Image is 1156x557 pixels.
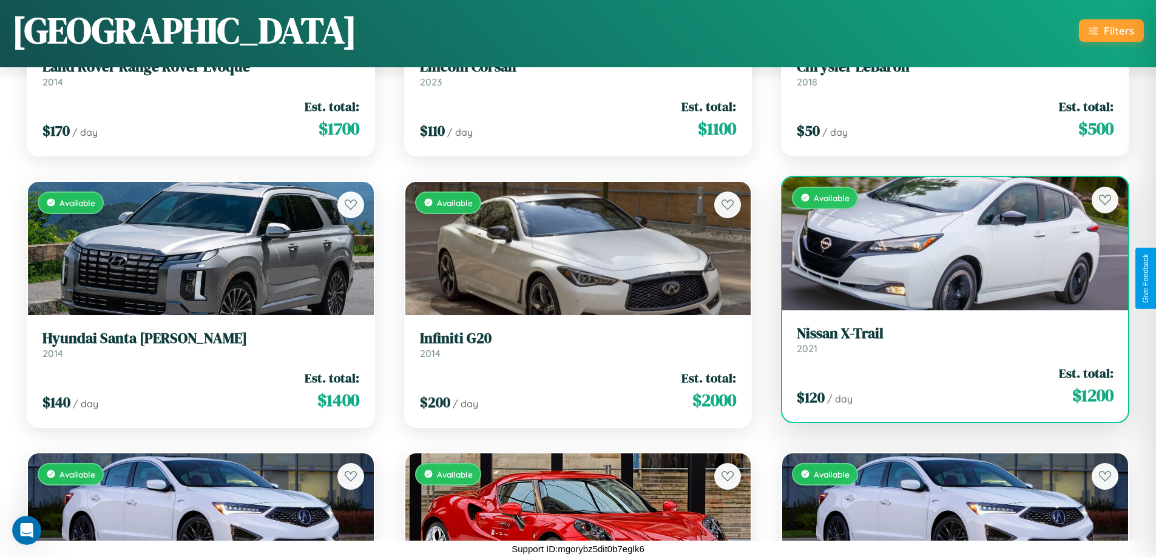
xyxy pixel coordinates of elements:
[420,347,441,359] span: 2014
[797,342,817,355] span: 2021
[420,58,737,88] a: Lincoln Corsair2023
[317,388,359,412] span: $ 1400
[59,469,95,479] span: Available
[797,387,825,407] span: $ 120
[681,369,736,387] span: Est. total:
[692,388,736,412] span: $ 2000
[1078,116,1114,141] span: $ 500
[437,469,473,479] span: Available
[42,76,63,88] span: 2014
[1141,254,1150,303] div: Give Feedback
[420,76,442,88] span: 2023
[814,469,850,479] span: Available
[59,198,95,208] span: Available
[797,58,1114,76] h3: Chrysler LeBaron
[420,330,737,359] a: Infiniti G202014
[1072,383,1114,407] span: $ 1200
[420,121,445,141] span: $ 110
[1104,24,1134,37] div: Filters
[305,369,359,387] span: Est. total:
[681,98,736,115] span: Est. total:
[797,58,1114,88] a: Chrysler LeBaron2018
[73,398,98,410] span: / day
[42,58,359,88] a: Land Rover Range Rover Evoque2014
[797,325,1114,355] a: Nissan X-Trail2021
[305,98,359,115] span: Est. total:
[12,516,41,545] iframe: Intercom live chat
[42,347,63,359] span: 2014
[72,126,98,138] span: / day
[1079,19,1144,42] button: Filters
[797,121,820,141] span: $ 50
[1059,364,1114,382] span: Est. total:
[1059,98,1114,115] span: Est. total:
[42,58,359,76] h3: Land Rover Range Rover Evoque
[797,325,1114,342] h3: Nissan X-Trail
[420,330,737,347] h3: Infiniti G20
[698,116,736,141] span: $ 1100
[453,398,478,410] span: / day
[42,392,70,412] span: $ 140
[12,5,357,55] h1: [GEOGRAPHIC_DATA]
[42,330,359,347] h3: Hyundai Santa [PERSON_NAME]
[512,541,644,557] p: Support ID: mgorybz5dit0b7eglk6
[822,126,848,138] span: / day
[437,198,473,208] span: Available
[420,392,450,412] span: $ 200
[420,58,737,76] h3: Lincoln Corsair
[447,126,473,138] span: / day
[42,121,70,141] span: $ 170
[814,193,850,203] span: Available
[827,393,853,405] span: / day
[42,330,359,359] a: Hyundai Santa [PERSON_NAME]2014
[797,76,817,88] span: 2018
[319,116,359,141] span: $ 1700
